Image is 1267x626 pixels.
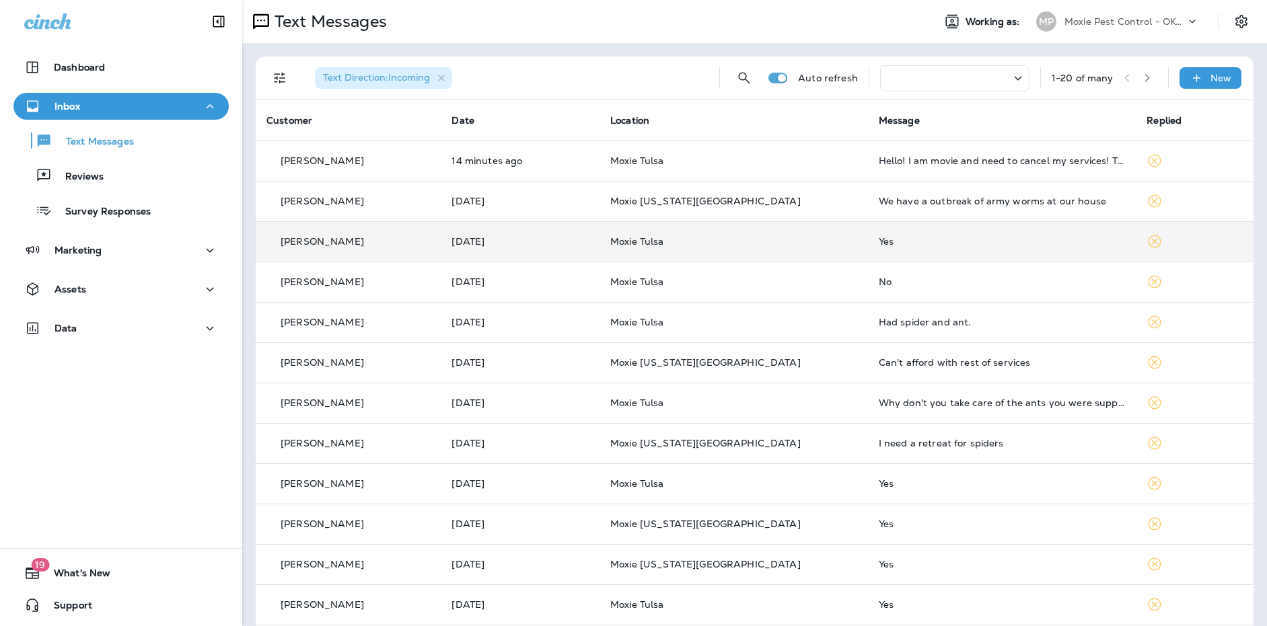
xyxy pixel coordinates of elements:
[451,276,589,287] p: Sep 4, 2025 03:12 PM
[610,235,664,247] span: Moxie Tulsa
[55,101,80,112] p: Inbox
[610,316,664,328] span: Moxie Tulsa
[879,114,920,126] span: Message
[610,437,801,449] span: Moxie [US_STATE][GEOGRAPHIC_DATA]
[451,196,589,206] p: Sep 5, 2025 02:26 PM
[266,65,293,91] button: Filters
[13,315,229,342] button: Data
[1147,114,1182,126] span: Replied
[13,559,229,586] button: 19What's New
[281,559,364,570] p: [PERSON_NAME]
[1036,11,1056,32] div: MP
[610,155,664,167] span: Moxie Tulsa
[610,114,649,126] span: Location
[1052,73,1114,83] div: 1 - 20 of many
[610,276,664,288] span: Moxie Tulsa
[879,438,1126,448] div: I need a retreat for spiders
[13,126,229,155] button: Text Messages
[281,155,364,166] p: [PERSON_NAME]
[451,518,589,529] p: Sep 3, 2025 05:04 PM
[281,397,364,408] p: [PERSON_NAME]
[879,357,1126,368] div: Can't afford with rest of services
[281,236,364,247] p: [PERSON_NAME]
[879,276,1126,287] div: No
[52,171,104,184] p: Reviews
[879,397,1126,408] div: Why don't you take care of the ants you were supposed to already have done?
[451,559,589,570] p: Sep 3, 2025 02:17 PM
[13,276,229,303] button: Assets
[13,592,229,619] button: Support
[451,114,474,126] span: Date
[610,598,664,611] span: Moxie Tulsa
[879,236,1126,247] div: Yes
[13,161,229,190] button: Reviews
[40,568,110,584] span: What's New
[610,356,801,368] span: Moxie [US_STATE][GEOGRAPHIC_DATA]
[879,196,1126,206] div: We have a outbreak of army worms at our house
[879,599,1126,610] div: Yes
[281,317,364,327] p: [PERSON_NAME]
[451,599,589,610] p: Sep 3, 2025 01:50 PM
[879,155,1126,166] div: Hello! I am movie and need to cancel my services! Thanks!
[879,478,1126,489] div: Yes
[281,478,364,489] p: [PERSON_NAME]
[281,276,364,287] p: [PERSON_NAME]
[54,62,105,73] p: Dashboard
[323,71,430,83] span: Text Direction : Incoming
[52,206,151,219] p: Survey Responses
[55,323,77,334] p: Data
[281,357,364,368] p: [PERSON_NAME]
[55,245,102,256] p: Marketing
[610,195,801,207] span: Moxie [US_STATE][GEOGRAPHIC_DATA]
[879,559,1126,570] div: Yes
[40,600,92,616] span: Support
[269,11,387,32] p: Text Messages
[266,114,312,126] span: Customer
[281,599,364,610] p: [PERSON_NAME]
[1064,16,1186,27] p: Moxie Pest Control - OKC [GEOGRAPHIC_DATA]
[966,16,1023,28] span: Working as:
[13,196,229,225] button: Survey Responses
[610,397,664,409] span: Moxie Tulsa
[451,438,589,448] p: Sep 4, 2025 12:25 PM
[451,317,589,327] p: Sep 4, 2025 01:42 PM
[1210,73,1231,83] p: New
[281,438,364,448] p: [PERSON_NAME]
[55,284,86,295] p: Assets
[1229,9,1254,34] button: Settings
[315,67,452,89] div: Text Direction:Incoming
[731,65,758,91] button: Search Messages
[13,237,229,264] button: Marketing
[610,558,801,570] span: Moxie [US_STATE][GEOGRAPHIC_DATA]
[610,477,664,490] span: Moxie Tulsa
[13,93,229,120] button: Inbox
[610,518,801,530] span: Moxie [US_STATE][GEOGRAPHIC_DATA]
[200,8,238,35] button: Collapse Sidebar
[281,196,364,206] p: [PERSON_NAME]
[879,518,1126,529] div: Yes
[879,317,1126,327] div: Had spider and ant.
[13,54,229,81] button: Dashboard
[798,73,858,83] p: Auto refresh
[451,478,589,489] p: Sep 4, 2025 08:20 AM
[52,136,134,149] p: Text Messages
[451,397,589,408] p: Sep 4, 2025 12:36 PM
[451,236,589,247] p: Sep 4, 2025 06:16 PM
[281,518,364,529] p: [PERSON_NAME]
[451,357,589,368] p: Sep 4, 2025 12:37 PM
[451,155,589,166] p: Sep 10, 2025 03:30 PM
[31,558,49,572] span: 19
